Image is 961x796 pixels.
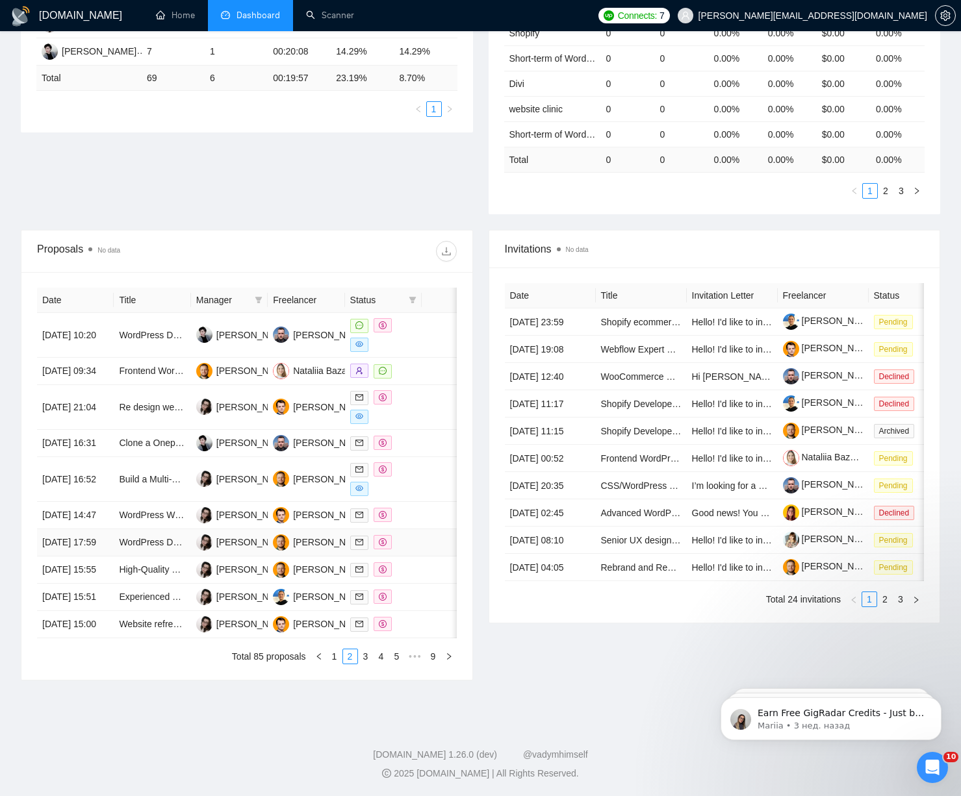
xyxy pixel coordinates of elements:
div: [PERSON_NAME] [62,44,136,58]
td: 0 [600,20,654,45]
td: 0 [600,45,654,71]
span: eye [355,340,363,348]
img: logo [10,6,31,27]
li: 2 [877,591,893,607]
td: Shopify ecommerce developemnt [596,308,687,336]
span: 7 [660,8,665,23]
span: left [315,653,323,660]
a: SG[PERSON_NAME] [273,618,368,628]
div: [PERSON_NAME] [216,400,291,414]
a: website clinic [509,104,563,114]
li: Next Page [441,649,457,664]
a: Shopify ecommerce developemnt [601,317,736,327]
a: 3 [894,184,908,198]
div: [PERSON_NAME] [216,590,291,604]
button: right [908,591,924,607]
img: c15xFe7-6vXvDfvuFEtziNOHM9NNOgbw3CCZwsGdT_0jcMFsRAxmvjl5SciRaQ9dfY [783,450,799,466]
span: right [912,596,920,604]
a: Short-term of WordPress Americas [509,129,650,140]
span: filter [255,296,263,304]
a: PK[PERSON_NAME] [196,401,291,412]
td: WooCommerce Custom Plugin Development & Long-term Maintenance [596,363,687,390]
a: [PERSON_NAME] [783,479,877,490]
img: c1qWLdT1govY0QQsDKCU1Y8dAxYbtLZaK1Y99lU0j_uXzor6wWwDFQAzJn4yZGsI4d [783,314,799,330]
a: 1 [863,184,877,198]
td: 0.00 % [709,147,763,172]
li: 3 [893,183,909,199]
li: 3 [893,591,908,607]
span: Archived [874,424,915,438]
span: filter [409,296,416,304]
button: left [411,101,426,117]
a: Website refresh and update [119,619,231,629]
span: Status [350,293,404,307]
div: [PERSON_NAME] [293,328,368,342]
button: download [436,241,457,262]
a: 3 [359,649,373,664]
a: PK[PERSON_NAME] [196,618,291,628]
img: c1MFplIIhqIElmyFUBZ8BXEpI9f51hj4QxSyXq_Q7hwkd0ckEycJ6y3Swt0JtKMXL2 [783,423,799,439]
td: 1 [205,38,268,66]
th: Invitation Letter [687,283,778,308]
a: Clone a Onepage website design [119,438,253,448]
a: Nataliia Bazavluk [783,452,871,462]
span: mail [355,566,363,573]
a: WordPress Website Development for Estate Agency [119,510,329,520]
th: Title [596,283,687,308]
td: Total [504,147,601,172]
a: [PERSON_NAME] [783,425,877,435]
span: filter [406,290,419,310]
td: Frontend WordPress Developer – Implement Figma Designs on Astra + LearnDash (with Bonus) [114,358,190,385]
a: Webflow Expert Needed for Website Relaunch with New Design [601,344,858,354]
a: SG[PERSON_NAME] [273,401,368,412]
td: 0.00 % [871,147,925,172]
td: 0.00% [763,20,817,45]
button: right [442,101,457,117]
a: Shopify Developer & E-Commerce Operations Expert (Phased Project) [601,399,886,409]
td: 0.00% [709,71,763,96]
span: dollar [379,321,387,329]
td: Total [36,66,142,91]
span: dashboard [221,10,230,19]
li: 1 [426,101,442,117]
img: c1aNZuuaNJq6Lg_AY-tAd83C-SM9JktFlj6k7NyrFJGGaSwTSPElYgp1VeMRTfjLKK [783,368,799,384]
a: [PERSON_NAME] [783,397,877,408]
a: MS[PERSON_NAME] [273,437,368,447]
img: OK [196,435,212,451]
td: Shopify Developer & E-Commerce Operations Expert (Phased Project) [596,390,687,417]
a: 1 [427,102,441,116]
span: right [913,187,921,195]
a: WordPress Developer for Theme and Frontend Adjustments [119,330,360,340]
td: 0.00% [871,20,925,45]
span: No data [97,247,120,254]
span: Invitations [505,241,925,257]
span: No data [566,246,589,253]
td: Re design website auction chat for mobile [114,385,190,430]
td: 0.00% [709,121,763,147]
div: [PERSON_NAME] [293,590,368,604]
a: Pending [874,534,918,545]
th: Date [505,283,596,308]
td: Shopify Developer & E-Commerce Operations Expert (Phased Project) [596,417,687,445]
a: searchScanner [306,10,354,21]
td: [DATE] 11:17 [505,390,596,417]
span: message [379,367,387,375]
td: WordPress Developer for Theme and Frontend Adjustments [114,313,190,358]
td: 0 [600,147,654,172]
a: [PERSON_NAME] [783,316,877,326]
td: $ 0.00 [817,147,871,172]
a: 2 [343,649,357,664]
a: homeHome [156,10,195,21]
a: Senior UX designer (Long Term) [601,535,732,545]
li: 1 [862,591,877,607]
img: SK [273,589,289,605]
td: 00:19:57 [268,66,331,91]
td: 0.00% [763,96,817,121]
span: download [437,246,456,256]
a: OK[PERSON_NAME] [196,437,291,447]
span: user-add [355,367,363,375]
a: 5 [390,649,404,664]
li: 9 [426,649,441,664]
td: [DATE] 12:40 [505,363,596,390]
li: 1 [327,649,342,664]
